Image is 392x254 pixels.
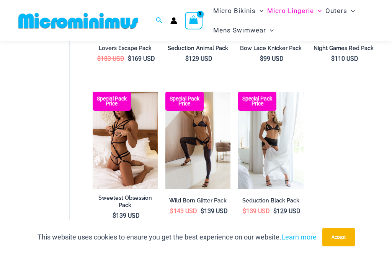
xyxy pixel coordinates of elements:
a: Micro BikinisMenu ToggleMenu Toggle [211,1,265,21]
b: Special Pack Price [93,96,131,106]
span: $ [273,207,277,215]
h2: Sweetest Obsession Pack [93,194,158,209]
h2: Lover’s Escape Pack [93,45,158,52]
a: Sweetest Obsession Pack [93,194,158,212]
a: Mens SwimwearMenu ToggleMenu Toggle [211,21,276,40]
bdi: 143 USD [170,207,197,215]
span: $ [113,212,116,219]
span: Menu Toggle [347,1,355,21]
button: Accept [322,228,355,246]
span: Menu Toggle [266,21,274,40]
h2: Seduction Animal Pack [165,45,230,52]
bdi: 129 USD [273,207,301,215]
bdi: 139 USD [201,207,228,215]
span: Micro Lingerie [267,1,314,21]
b: Special Pack Price [238,96,276,106]
bdi: 169 USD [128,55,155,62]
a: Micro LingerieMenu ToggleMenu Toggle [265,1,323,21]
span: Menu Toggle [256,1,263,21]
span: $ [243,207,246,215]
a: Seduction Black 1034 Bra 6034 Bottom 5019 skirt 11 Seduction Black 1034 Bra 6034 Bottom 5019 skir... [238,92,303,189]
img: Seduction Black 1034 Bra 6034 Bottom 5019 skirt 11 [238,92,303,189]
b: Special Pack Price [165,96,204,106]
a: Seduction Animal Pack [165,45,230,55]
span: $ [128,55,131,62]
span: Outers [325,1,347,21]
a: OutersMenu ToggleMenu Toggle [323,1,357,21]
bdi: 99 USD [260,55,284,62]
h2: Bow Lace Knicker Pack [238,45,303,52]
bdi: 129 USD [185,55,212,62]
a: Wild Born Glitter Pack [165,197,230,207]
span: Menu Toggle [314,1,322,21]
bdi: 139 USD [113,212,140,219]
span: $ [260,55,263,62]
span: $ [170,207,173,215]
a: View Shopping Cart, empty [185,12,203,29]
span: $ [201,207,204,215]
img: MM SHOP LOGO FLAT [15,12,141,29]
a: Search icon link [156,16,163,26]
h2: Night Games Red Pack [311,45,376,52]
span: Micro Bikinis [213,1,256,21]
a: Sweetest Obsession Black 1129 Bra 6119 Bottom 1939 Bodysuit 01 99 [93,92,158,189]
h2: Seduction Black Pack [238,197,303,204]
img: Wild Born Glitter Ink 1122 Top 605 Bottom 552 Tights 02 [165,92,230,189]
a: Wild Born Glitter Ink 1122 Top 605 Bottom 552 Tights 02 Wild Born Glitter Ink 1122 Top 605 Bottom... [165,92,230,189]
iframe: TrustedSite Certified [19,43,88,196]
a: Learn more [281,233,317,241]
a: Account icon link [170,17,177,24]
span: $ [331,55,335,62]
span: $ [97,55,101,62]
h2: Wild Born Glitter Pack [165,197,230,204]
p: This website uses cookies to ensure you get the best experience on our website. [38,231,317,243]
a: Seduction Black Pack [238,197,303,207]
img: Sweetest Obsession Black 1129 Bra 6119 Bottom 1939 Bodysuit 01 [93,92,158,189]
a: Night Games Red Pack [311,45,376,55]
bdi: 183 USD [97,55,124,62]
bdi: 139 USD [243,207,270,215]
span: $ [185,55,189,62]
bdi: 110 USD [331,55,358,62]
a: Bow Lace Knicker Pack [238,45,303,55]
a: Lover’s Escape Pack [93,45,158,55]
span: Mens Swimwear [213,21,266,40]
